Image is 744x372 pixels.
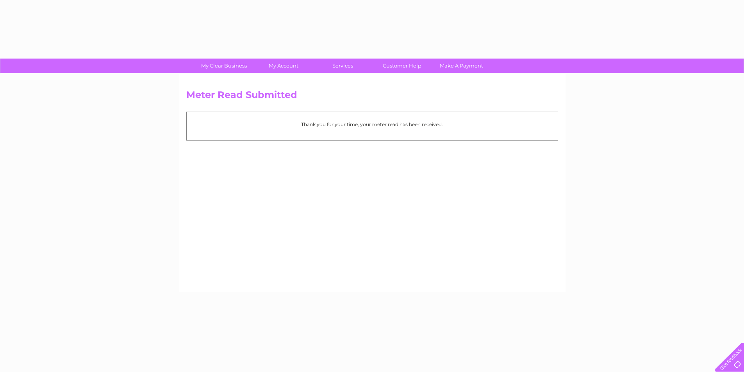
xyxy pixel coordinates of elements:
[192,59,256,73] a: My Clear Business
[370,59,434,73] a: Customer Help
[191,121,554,128] p: Thank you for your time, your meter read has been received.
[429,59,494,73] a: Make A Payment
[186,89,558,104] h2: Meter Read Submitted
[251,59,316,73] a: My Account
[310,59,375,73] a: Services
